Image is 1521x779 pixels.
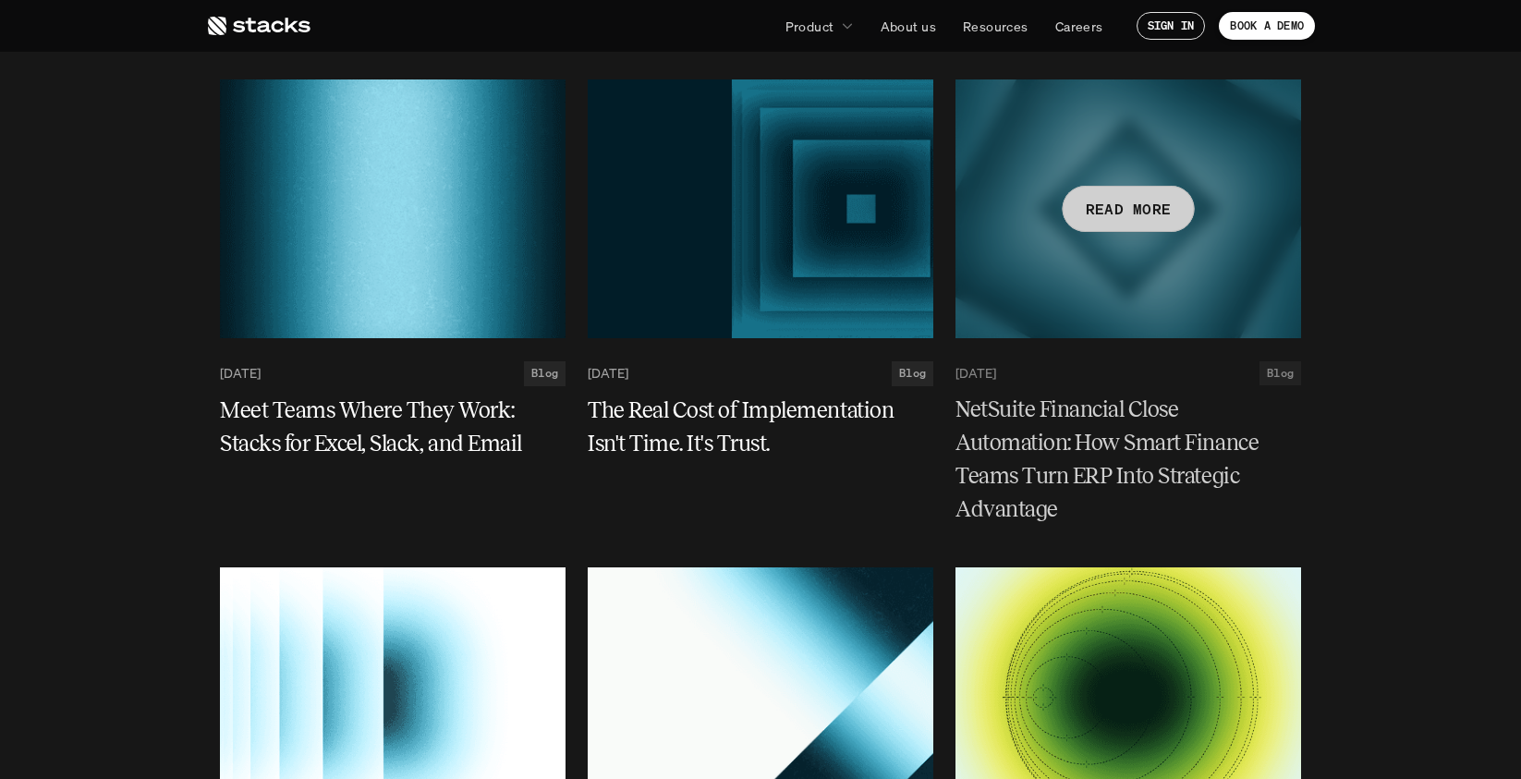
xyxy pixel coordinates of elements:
p: [DATE] [588,366,628,382]
a: BOOK A DEMO [1219,12,1315,40]
p: About us [881,17,936,36]
a: Resources [952,9,1040,43]
a: [DATE]Blog [955,361,1301,385]
p: READ MORE [1086,196,1172,223]
a: Careers [1044,9,1114,43]
a: NetSuite Financial Close Automation: How Smart Finance Teams Turn ERP Into Strategic Advantage [955,394,1301,527]
h5: Meet Teams Where They Work: Stacks for Excel, Slack, and Email [220,394,543,460]
p: Careers [1055,17,1103,36]
p: BOOK A DEMO [1230,19,1304,32]
a: READ MORE [955,79,1301,338]
h5: The Real Cost of Implementation Isn't Time. It's Trust. [588,394,911,460]
a: [DATE]Blog [220,361,566,385]
p: [DATE] [220,366,261,382]
p: Resources [963,17,1028,36]
a: Meet Teams Where They Work: Stacks for Excel, Slack, and Email [220,394,566,460]
p: [DATE] [955,366,996,382]
p: Product [785,17,834,36]
h2: Blog [531,367,558,380]
a: The Real Cost of Implementation Isn't Time. It's Trust. [588,394,933,460]
a: Privacy Policy [277,83,357,98]
a: SIGN IN [1137,12,1206,40]
a: About us [870,9,947,43]
p: SIGN IN [1148,19,1195,32]
a: [DATE]Blog [588,361,933,385]
h2: Blog [1267,367,1294,380]
h5: NetSuite Financial Close Automation: How Smart Finance Teams Turn ERP Into Strategic Advantage [955,394,1279,527]
h2: Blog [899,367,926,380]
